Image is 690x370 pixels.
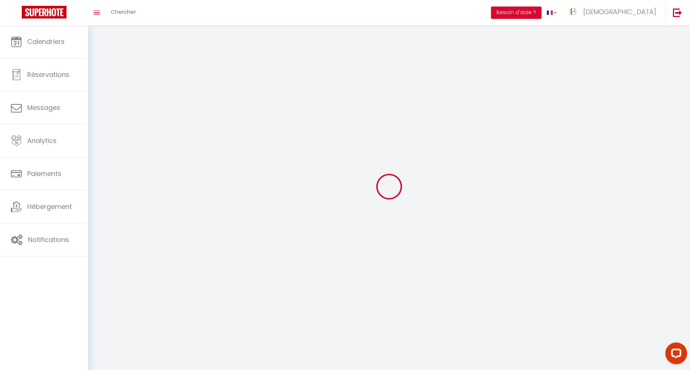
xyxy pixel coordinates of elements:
span: Chercher [111,8,136,16]
iframe: LiveChat chat widget [659,340,690,370]
span: Réservations [27,70,69,79]
span: Messages [27,103,60,112]
span: Analytics [27,136,57,145]
button: Besoin d'aide ? [491,7,541,19]
span: Notifications [28,235,69,244]
img: ... [568,7,579,17]
span: [DEMOGRAPHIC_DATA] [583,7,656,16]
span: Calendriers [27,37,65,46]
span: Paiements [27,169,61,178]
span: Hébergement [27,202,72,211]
img: Super Booking [22,6,66,18]
img: logout [673,8,682,17]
